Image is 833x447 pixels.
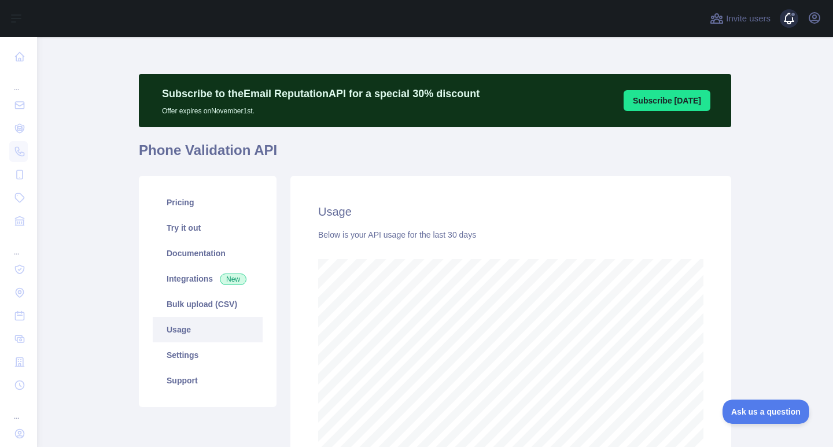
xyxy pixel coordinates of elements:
div: ... [9,234,28,257]
div: ... [9,69,28,93]
a: Try it out [153,215,263,241]
a: Pricing [153,190,263,215]
h1: Phone Validation API [139,141,731,169]
span: New [220,274,246,285]
button: Subscribe [DATE] [624,90,710,111]
p: Subscribe to the Email Reputation API for a special 30 % discount [162,86,480,102]
div: ... [9,398,28,421]
a: Usage [153,317,263,342]
div: Below is your API usage for the last 30 days [318,229,703,241]
a: Settings [153,342,263,368]
a: Integrations New [153,266,263,291]
button: Invite users [707,9,773,28]
p: Offer expires on November 1st. [162,102,480,116]
a: Documentation [153,241,263,266]
iframe: Toggle Customer Support [723,400,810,424]
span: Invite users [726,12,771,25]
h2: Usage [318,204,703,220]
a: Support [153,368,263,393]
a: Bulk upload (CSV) [153,291,263,317]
